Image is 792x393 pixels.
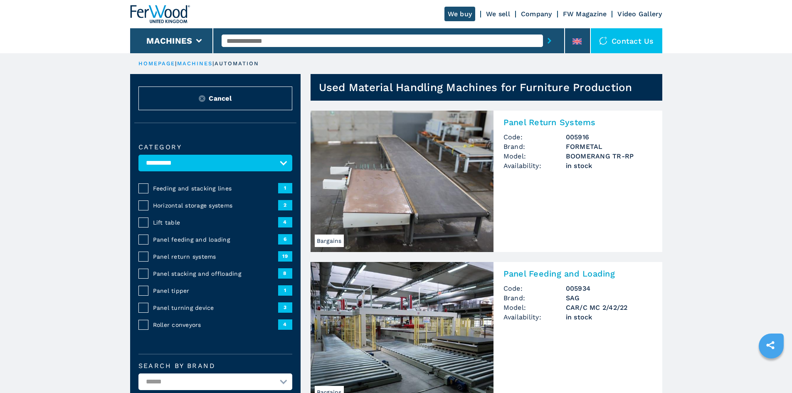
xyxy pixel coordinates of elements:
span: Horizontal storage systems [153,201,278,210]
img: Ferwood [130,5,190,23]
a: Video Gallery [617,10,662,18]
span: | [212,60,214,67]
button: Machines [146,36,192,46]
h2: Panel Feeding and Loading [503,269,652,279]
a: machines [177,60,213,67]
span: 4 [278,217,292,227]
span: Cancel [209,94,232,103]
h3: FORMETAL [566,142,652,151]
span: Code: [503,132,566,142]
span: 19 [278,251,292,261]
span: Lift table [153,218,278,227]
h3: CAR/C MC 2/42/22 [566,303,652,312]
label: Search by brand [138,363,292,369]
span: Model: [503,151,566,161]
a: We sell [486,10,510,18]
span: Brand: [503,142,566,151]
span: Panel return systems [153,252,278,261]
a: HOMEPAGE [138,60,175,67]
a: We buy [444,7,476,21]
h3: SAG [566,293,652,303]
button: ResetCancel [138,87,292,110]
span: 3 [278,302,292,312]
span: Model: [503,303,566,312]
a: FW Magazine [563,10,607,18]
span: 8 [278,268,292,278]
img: Panel Return Systems FORMETAL BOOMERANG TR-RP [311,111,493,252]
iframe: Chat [757,356,786,387]
span: Panel tipper [153,287,278,295]
h3: 005934 [566,284,652,293]
h2: Panel Return Systems [503,117,652,127]
span: 6 [278,234,292,244]
span: Panel stacking and offloading [153,269,278,278]
span: 1 [278,183,292,193]
span: Bargains [315,235,344,247]
a: sharethis [760,335,781,356]
span: Code: [503,284,566,293]
h1: Used Material Handling Machines for Furniture Production [319,81,632,94]
div: Contact us [591,28,662,53]
span: 1 [278,285,292,295]
span: Availability: [503,161,566,171]
span: Roller conveyors [153,321,278,329]
span: Feeding and stacking lines [153,184,278,193]
p: automation [215,60,259,67]
span: in stock [566,161,652,171]
span: | [175,60,177,67]
h3: 005916 [566,132,652,142]
img: Contact us [599,37,607,45]
span: Brand: [503,293,566,303]
span: in stock [566,312,652,322]
a: Company [521,10,552,18]
span: Availability: [503,312,566,322]
button: submit-button [543,31,556,50]
a: Panel Return Systems FORMETAL BOOMERANG TR-RPBargainsPanel Return SystemsCode:005916Brand:FORMETA... [311,111,662,252]
img: Reset [199,95,205,102]
span: 4 [278,319,292,329]
h3: BOOMERANG TR-RP [566,151,652,161]
span: 2 [278,200,292,210]
span: Panel feeding and loading [153,235,278,244]
span: Panel turning device [153,304,278,312]
label: Category [138,144,292,151]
